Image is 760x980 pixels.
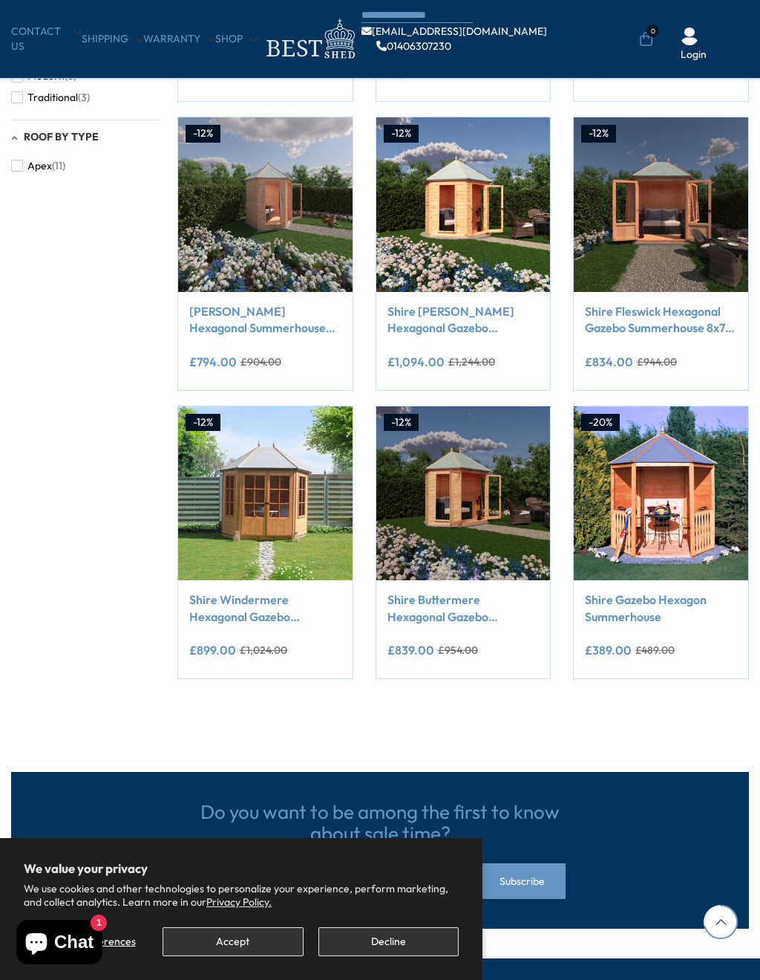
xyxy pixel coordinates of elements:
a: [EMAIL_ADDRESS][DOMAIN_NAME] [361,26,547,36]
button: Traditional [11,87,90,108]
del: £1,244.00 [448,357,495,367]
del: £1,024.00 [240,645,287,655]
img: Shire Gazebo Hexagon Summerhouse - Best Shed [574,406,748,581]
ins: £899.00 [189,644,236,656]
span: Subscribe [499,876,545,886]
a: Shire Buttermere Hexagonal Gazebo Summerhouse 8x7 Double doors 12mm Cladding [387,591,540,625]
h2: We value your privacy [24,862,459,875]
ins: £839.00 [387,644,434,656]
a: Shipping [82,32,143,47]
a: CONTACT US [11,25,82,53]
h3: Do you want to be among the first to know about sale time? [194,802,566,844]
button: Accept [163,927,303,956]
img: logo [258,15,361,63]
a: Shire [PERSON_NAME] Hexagonal Gazebo Summerhouse 8x7 12mm Cladding [387,303,540,337]
a: Login [681,48,707,62]
span: Traditional [27,91,78,104]
span: (6) [65,70,76,82]
div: -20% [581,414,620,432]
p: We use cookies and other technologies to personalize your experience, perform marketing, and coll... [24,882,459,909]
a: 01406307230 [376,41,451,51]
a: Warranty [143,32,215,47]
a: Shire Windermere Hexagonal Gazebo Summerhouse 8x7 Double doors 12mm Cladding [189,591,341,625]
span: Roof By Type [24,130,99,143]
img: User Icon [681,27,698,45]
div: -12% [186,125,220,143]
button: Apex [11,155,65,177]
inbox-online-store-chat: Shopify online store chat [12,920,107,968]
del: £954.00 [438,645,478,655]
span: (11) [52,160,65,172]
span: 0 [646,25,659,37]
a: [PERSON_NAME] Hexagonal Summerhouse 6x6 12mm Cladding [189,303,341,337]
span: (3) [78,91,90,104]
button: Decline [318,927,459,956]
div: -12% [186,414,220,432]
ins: £1,094.00 [387,356,445,368]
div: -12% [384,125,419,143]
a: 0 [639,32,653,47]
span: Modern [27,70,65,82]
ins: £389.00 [585,644,632,656]
button: Subscribe [479,863,566,899]
del: £944.00 [637,357,677,367]
a: Privacy Policy. [206,895,272,909]
ins: £834.00 [585,356,633,368]
del: £904.00 [240,357,281,367]
div: -12% [581,125,616,143]
a: Shire Fleswick Hexagonal Gazebo Summerhouse 8x7 Double doors 12mm Cladding [585,303,737,337]
del: £489.00 [635,645,675,655]
a: Shire Gazebo Hexagon Summerhouse [585,591,737,625]
a: Shop [215,32,258,47]
ins: £794.00 [189,356,237,368]
span: Apex [27,160,52,172]
div: -12% [384,414,419,432]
